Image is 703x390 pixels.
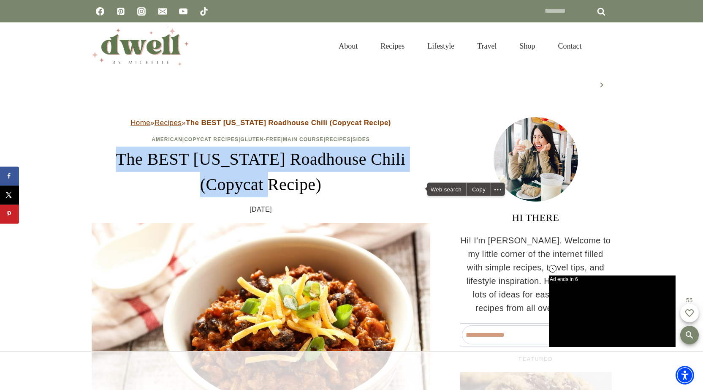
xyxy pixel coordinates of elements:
a: Lifestyle [416,33,466,60]
a: Copycat Recipes [184,136,239,142]
span: » » [130,119,391,127]
span: Web search [427,183,467,196]
time: [DATE] [250,204,272,215]
a: Main Course [283,136,323,142]
a: Shop [508,33,546,60]
iframe: Advertisement [284,360,419,382]
a: Sides [353,136,370,142]
h3: HI THERE [460,210,612,225]
a: Email [154,3,171,20]
nav: Primary Navigation [327,33,593,60]
a: Contact [547,33,593,60]
a: Gluten-Free [240,136,281,142]
a: Recipes [326,136,351,142]
a: TikTok [195,3,212,20]
a: American [152,136,182,142]
p: Hi! I'm [PERSON_NAME]. Welcome to my little corner of the internet filled with simple recipes, tr... [460,234,612,315]
a: Home [130,119,150,127]
strong: The BEST [US_STATE] Roadhouse Chili (Copycat Recipe) [186,119,391,127]
a: Facebook [92,3,109,20]
a: Pinterest [112,3,129,20]
img: DWELL by michelle [92,27,189,65]
span: | | | | | [152,136,370,142]
a: About [327,33,369,60]
iframe: Advertisement [549,275,676,347]
a: YouTube [175,3,192,20]
a: Travel [466,33,508,60]
a: Instagram [133,3,150,20]
div: Copy [467,183,491,196]
a: Recipes [155,119,182,127]
a: Recipes [369,33,416,60]
h1: The BEST [US_STATE] Roadhouse Chili (Copycat Recipe) [92,147,430,197]
div: Accessibility Menu [676,366,694,385]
